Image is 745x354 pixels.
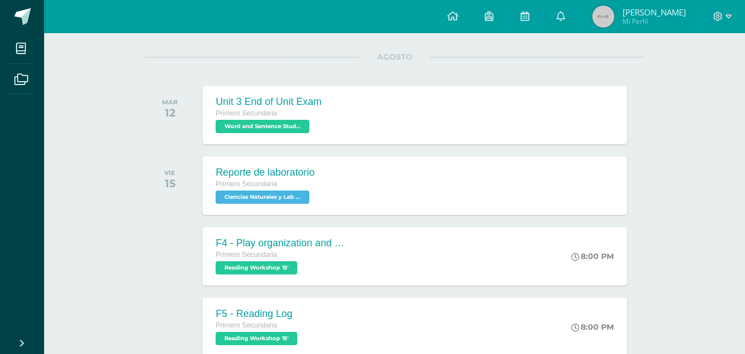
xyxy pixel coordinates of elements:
[162,98,178,106] div: MAR
[216,96,321,108] div: Unit 3 End of Unit Exam
[216,332,297,345] span: Reading Workshop 'B'
[360,52,430,62] span: AGOSTO
[216,180,277,188] span: Primero Secundaria
[216,321,277,329] span: Primero Secundaria
[623,17,686,26] span: Mi Perfil
[164,177,175,190] div: 15
[216,237,348,249] div: F4 - Play organization and practice
[571,251,614,261] div: 8:00 PM
[216,261,297,274] span: Reading Workshop 'B'
[216,167,314,178] div: Reporte de laboratorio
[216,251,277,258] span: Primero Secundaria
[216,120,309,133] span: Word and Sentence Study 'B'
[162,106,178,119] div: 12
[592,6,614,28] img: 45x45
[623,7,686,18] span: [PERSON_NAME]
[571,322,614,332] div: 8:00 PM
[216,109,277,117] span: Primero Secundaria
[164,169,175,177] div: VIE
[216,308,300,320] div: F5 - Reading Log
[216,191,309,204] span: Ciencias Naturales y Lab 'B'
